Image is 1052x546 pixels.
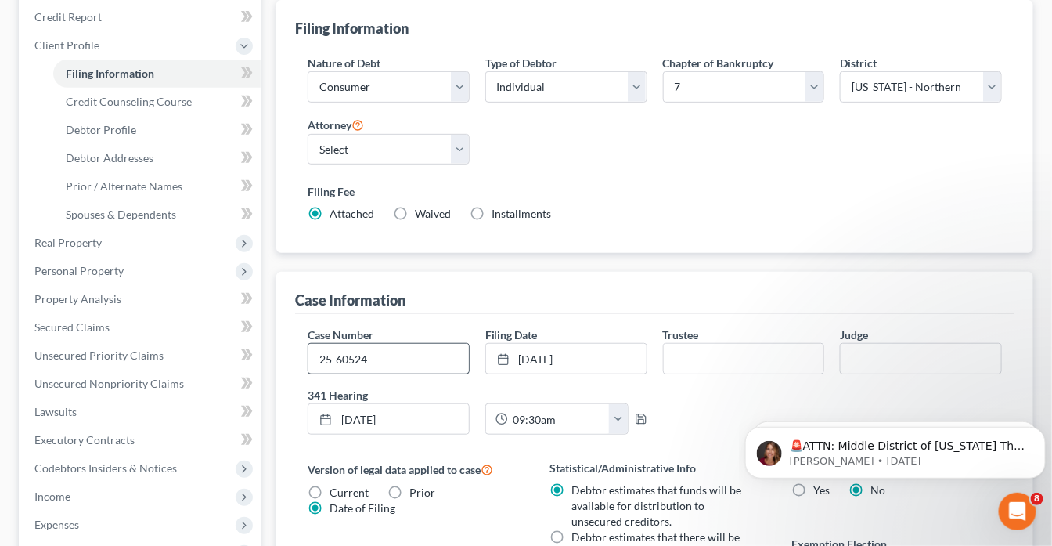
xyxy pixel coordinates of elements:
[53,88,261,116] a: Credit Counseling Course
[34,10,102,24] span: Credit Report
[999,493,1036,530] iframe: Intercom live chat
[300,387,655,403] label: 341 Hearing
[34,349,164,362] span: Unsecured Priority Claims
[486,344,647,374] a: [DATE]
[330,486,369,499] span: Current
[53,116,261,144] a: Debtor Profile
[549,460,760,476] label: Statistical/Administrative Info
[53,172,261,201] a: Prior / Alternate Names
[34,38,99,52] span: Client Profile
[22,398,261,426] a: Lawsuits
[308,55,380,71] label: Nature of Debt
[308,344,469,374] input: Enter case number...
[34,236,102,249] span: Real Property
[34,490,70,503] span: Income
[22,313,261,342] a: Secured Claims
[663,55,774,71] label: Chapter of Bankruptcy
[34,433,135,447] span: Executory Contracts
[295,291,405,309] div: Case Information
[308,404,469,434] a: [DATE]
[34,320,110,334] span: Secured Claims
[485,327,538,343] label: Filing Date
[66,208,176,221] span: Spouses & Dependents
[22,342,261,370] a: Unsecured Priority Claims
[66,179,182,193] span: Prior / Alternate Names
[841,344,1001,374] input: --
[415,207,451,220] span: Waived
[34,461,177,475] span: Codebtors Insiders & Notices
[840,55,877,71] label: District
[330,501,395,515] span: Date of Filing
[66,95,192,108] span: Credit Counseling Course
[66,123,136,136] span: Debtor Profile
[485,55,557,71] label: Type of Debtor
[34,405,77,418] span: Lawsuits
[22,426,261,454] a: Executory Contracts
[53,60,261,88] a: Filing Information
[308,327,373,343] label: Case Number
[53,144,261,172] a: Debtor Addresses
[22,285,261,313] a: Property Analysis
[308,115,364,134] label: Attorney
[1031,493,1043,505] span: 8
[663,327,699,343] label: Trustee
[508,404,611,434] input: -- : --
[34,264,124,277] span: Personal Property
[739,394,1052,504] iframe: Intercom notifications message
[330,207,374,220] span: Attached
[34,292,121,306] span: Property Analysis
[492,207,551,220] span: Installments
[571,483,741,528] span: Debtor estimates that funds will be available for distribution to unsecured creditors.
[308,460,518,479] label: Version of legal data applied to case
[66,151,153,165] span: Debtor Addresses
[308,183,1002,200] label: Filing Fee
[22,3,261,31] a: Credit Report
[53,201,261,229] a: Spouses & Dependents
[840,327,868,343] label: Judge
[664,344,824,374] input: --
[22,370,261,398] a: Unsecured Nonpriority Claims
[34,518,79,531] span: Expenses
[34,377,184,390] span: Unsecured Nonpriority Claims
[66,67,154,80] span: Filing Information
[409,486,435,499] span: Prior
[295,19,409,38] div: Filing Information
